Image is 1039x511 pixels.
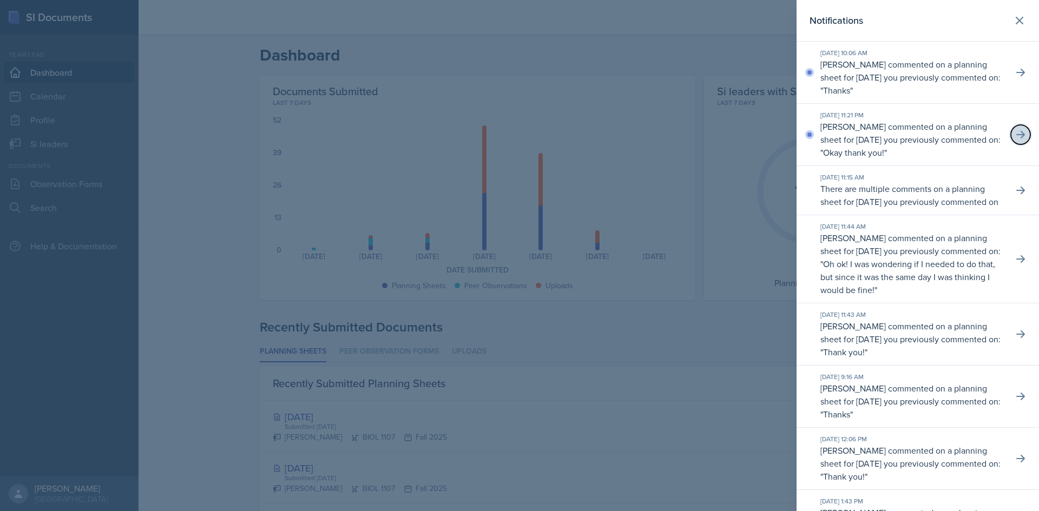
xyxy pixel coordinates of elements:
[820,382,1004,421] p: [PERSON_NAME] commented on a planning sheet for [DATE] you previously commented on: " "
[823,408,850,420] p: Thanks
[820,434,1004,444] div: [DATE] 12:06 PM
[823,84,850,96] p: Thanks
[823,346,865,358] p: Thank you!
[820,258,995,296] p: Oh ok! I was wondering if I needed to do that, but since it was the same day I was thinking I wou...
[820,222,1004,231] div: [DATE] 11:44 AM
[823,470,865,482] p: Thank you!
[820,182,1004,208] p: There are multiple comments on a planning sheet for [DATE] you previously commented on
[820,58,1004,97] p: [PERSON_NAME] commented on a planning sheet for [DATE] you previously commented on: " "
[820,320,1004,359] p: [PERSON_NAME] commented on a planning sheet for [DATE] you previously commented on: " "
[810,13,863,28] h2: Notifications
[820,231,1004,296] p: [PERSON_NAME] commented on a planning sheet for [DATE] you previously commented on: " "
[823,147,884,158] p: Okay thank you!
[820,120,1004,159] p: [PERSON_NAME] commented on a planning sheet for [DATE] you previously commented on: " "
[820,372,1004,382] div: [DATE] 9:16 AM
[820,48,1004,58] div: [DATE] 10:06 AM
[820,172,1004,182] div: [DATE] 11:15 AM
[820,444,1004,483] p: [PERSON_NAME] commented on a planning sheet for [DATE] you previously commented on: " "
[820,110,1004,120] div: [DATE] 11:21 PM
[820,310,1004,320] div: [DATE] 11:43 AM
[820,496,1004,506] div: [DATE] 1:43 PM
